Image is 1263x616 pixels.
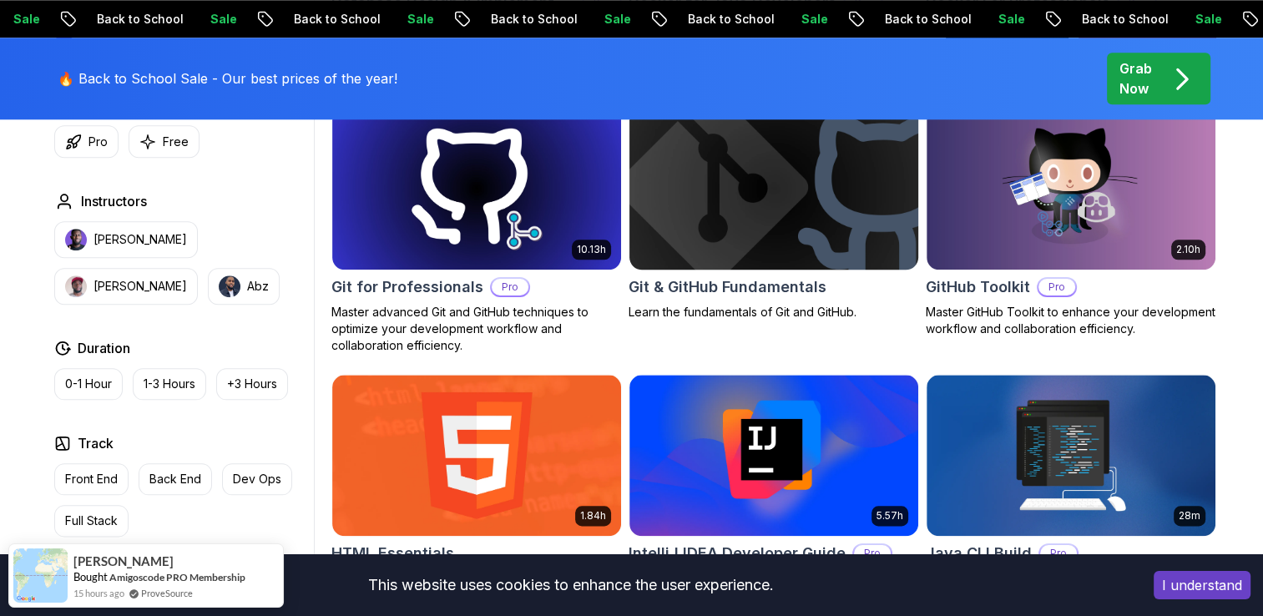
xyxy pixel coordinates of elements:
p: [PERSON_NAME] [93,278,187,295]
p: Dev Ops [233,471,281,487]
h2: Duration [78,338,130,358]
p: Sale [978,11,1031,28]
p: Pro [1040,545,1077,562]
button: 0-1 Hour [54,368,123,400]
h2: GitHub Toolkit [926,275,1030,299]
p: Sale [1175,11,1228,28]
img: instructor img [65,275,87,297]
a: IntelliJ IDEA Developer Guide card5.57hIntelliJ IDEA Developer GuideProMaximize IDE efficiency wi... [629,374,919,604]
p: Learn the fundamentals of Git and GitHub. [629,304,919,321]
span: Bought [73,570,108,583]
img: instructor img [65,229,87,250]
div: This website uses cookies to enhance the user experience. [13,567,1129,603]
h2: IntelliJ IDEA Developer Guide [629,542,846,565]
button: instructor img[PERSON_NAME] [54,221,198,258]
p: 10.13h [577,243,606,256]
p: Sale [189,11,243,28]
p: Sale [781,11,834,28]
h2: Git & GitHub Fundamentals [629,275,826,299]
p: Sale [386,11,440,28]
button: Accept cookies [1154,571,1250,599]
p: Free [163,134,189,150]
p: Full Stack [65,512,118,529]
img: instructor img [219,275,240,297]
button: instructor img[PERSON_NAME] [54,268,198,305]
img: Git & GitHub Fundamentals card [622,104,925,273]
h2: Instructors [81,191,147,211]
p: 5.57h [877,509,903,523]
img: Java CLI Build card [927,375,1215,537]
button: +3 Hours [216,368,288,400]
p: Back to School [470,11,584,28]
button: Full Stack [54,505,129,537]
p: Pro [492,279,528,295]
p: Front End [65,471,118,487]
a: Git for Professionals card10.13hGit for ProfessionalsProMaster advanced Git and GitHub techniques... [331,107,622,354]
p: Pro [88,134,108,150]
a: GitHub Toolkit card2.10hGitHub ToolkitProMaster GitHub Toolkit to enhance your development workfl... [926,107,1216,337]
h2: Java CLI Build [926,542,1032,565]
a: HTML Essentials card1.84hHTML EssentialsMaster the Fundamentals of HTML for Web Development! [331,374,622,604]
a: Amigoscode PRO Membership [109,570,245,584]
span: [PERSON_NAME] [73,554,174,568]
p: 28m [1179,509,1200,523]
p: 1.84h [580,509,606,523]
img: GitHub Toolkit card [927,108,1215,270]
p: 2.10h [1176,243,1200,256]
button: Pro [54,125,119,158]
p: Back to School [273,11,386,28]
button: instructor imgAbz [208,268,280,305]
p: Back to School [864,11,978,28]
p: Master GitHub Toolkit to enhance your development workflow and collaboration efficiency. [926,304,1216,337]
span: 15 hours ago [73,586,124,600]
p: Back to School [1061,11,1175,28]
p: Master advanced Git and GitHub techniques to optimize your development workflow and collaboration... [331,304,622,354]
a: ProveSource [141,586,193,600]
button: Dev Ops [222,463,292,495]
button: 1-3 Hours [133,368,206,400]
p: [PERSON_NAME] [93,231,187,248]
p: Back to School [667,11,781,28]
p: Back End [149,471,201,487]
p: 🔥 Back to School Sale - Our best prices of the year! [58,68,397,88]
a: Java CLI Build card28mJava CLI BuildProLearn how to build a CLI application with Java. [926,374,1216,588]
p: Back to School [76,11,189,28]
p: 1-3 Hours [144,376,195,392]
p: Grab Now [1119,58,1152,98]
a: Git & GitHub Fundamentals cardGit & GitHub FundamentalsLearn the fundamentals of Git and GitHub. [629,107,919,321]
button: Front End [54,463,129,495]
button: Back End [139,463,212,495]
p: Pro [854,545,891,562]
p: Pro [1038,279,1075,295]
h2: Track [78,433,114,453]
p: +3 Hours [227,376,277,392]
h2: HTML Essentials [331,542,454,565]
img: provesource social proof notification image [13,548,68,603]
p: Abz [247,278,269,295]
p: Sale [584,11,637,28]
img: Git for Professionals card [332,108,621,270]
p: 0-1 Hour [65,376,112,392]
button: Free [129,125,200,158]
img: IntelliJ IDEA Developer Guide card [629,375,918,537]
h2: Git for Professionals [331,275,483,299]
img: HTML Essentials card [332,375,621,537]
